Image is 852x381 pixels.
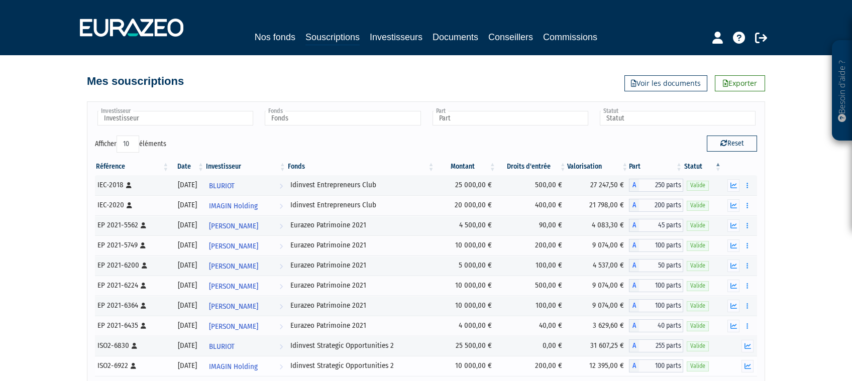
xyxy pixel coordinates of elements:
[629,179,683,192] div: A - Idinvest Entrepreneurs Club
[488,30,533,44] a: Conseillers
[629,219,639,232] span: A
[279,257,283,276] i: Voir l'investisseur
[707,136,757,152] button: Reset
[279,277,283,296] i: Voir l'investisseur
[97,320,166,331] div: EP 2021-6435
[567,235,629,256] td: 9 074,00 €
[173,220,201,230] div: [DATE]
[639,319,683,332] span: 40 parts
[433,30,478,44] a: Documents
[141,222,146,228] i: [Français] Personne physique
[639,239,683,252] span: 100 parts
[205,276,287,296] a: [PERSON_NAME]
[629,299,683,312] div: A - Eurazeo Patrimoine 2021
[141,283,146,289] i: [Français] Personne physique
[687,241,709,250] span: Valide
[370,30,422,44] a: Investisseurs
[629,219,683,232] div: A - Eurazeo Patrimoine 2021
[170,158,205,175] th: Date: activer pour trier la colonne par ordre croissant
[205,215,287,235] a: [PERSON_NAME]
[205,175,287,195] a: BLURIOT
[683,158,722,175] th: Statut : activer pour trier la colonne par ordre d&eacute;croissant
[279,197,283,215] i: Voir l'investisseur
[687,321,709,331] span: Valide
[290,240,432,250] div: Eurazeo Patrimoine 2021
[209,237,258,256] span: [PERSON_NAME]
[639,279,683,292] span: 100 parts
[687,341,709,351] span: Valide
[290,320,432,331] div: Eurazeo Patrimoine 2021
[173,180,201,190] div: [DATE]
[543,30,597,44] a: Commissions
[567,215,629,235] td: 4 083,30 €
[687,361,709,371] span: Valide
[567,356,629,376] td: 12 395,00 €
[567,316,629,336] td: 3 629,60 €
[209,337,235,356] span: BLURIOT
[209,297,258,316] span: [PERSON_NAME]
[279,217,283,235] i: Voir l'investisseur
[279,317,283,336] i: Voir l'investisseur
[497,215,567,235] td: 90,00 €
[629,179,639,192] span: A
[173,360,201,371] div: [DATE]
[95,136,166,153] label: Afficher éléments
[97,300,166,311] div: EP 2021-6364
[87,75,184,87] h4: Mes souscriptions
[715,75,765,91] a: Exporter
[117,136,139,153] select: Afficheréléments
[436,215,497,235] td: 4 500,00 €
[287,158,436,175] th: Fonds: activer pour trier la colonne par ordre croissant
[173,200,201,210] div: [DATE]
[173,240,201,250] div: [DATE]
[279,337,283,356] i: Voir l'investisseur
[436,158,497,175] th: Montant: activer pour trier la colonne par ordre croissant
[497,276,567,296] td: 500,00 €
[173,280,201,291] div: [DATE]
[209,217,258,235] span: [PERSON_NAME]
[97,340,166,351] div: ISO2-6830
[629,199,639,212] span: A
[687,261,709,271] span: Valide
[290,340,432,351] div: Idinvest Strategic Opportunities 2
[255,30,295,44] a: Nos fonds
[687,181,709,190] span: Valide
[436,356,497,376] td: 10 000,00 €
[629,279,639,292] span: A
[205,316,287,336] a: [PERSON_NAME]
[687,201,709,210] span: Valide
[97,360,166,371] div: ISO2-6922
[279,237,283,256] i: Voir l'investisseur
[629,359,683,372] div: A - Idinvest Strategic Opportunities 2
[624,75,707,91] a: Voir les documents
[209,177,235,195] span: BLURIOT
[629,319,639,332] span: A
[131,363,136,369] i: [Français] Personne physique
[305,30,360,46] a: Souscriptions
[567,296,629,316] td: 9 074,00 €
[205,336,287,356] a: BLURIOT
[279,357,283,376] i: Voir l'investisseur
[140,242,146,248] i: [Français] Personne physique
[497,158,567,175] th: Droits d'entrée: activer pour trier la colonne par ordre croissant
[205,296,287,316] a: [PERSON_NAME]
[836,46,848,136] p: Besoin d'aide ?
[629,259,683,272] div: A - Eurazeo Patrimoine 2021
[497,195,567,215] td: 400,00 €
[205,195,287,215] a: IMAGIN Holding
[497,296,567,316] td: 100,00 €
[629,239,683,252] div: A - Eurazeo Patrimoine 2021
[567,158,629,175] th: Valorisation: activer pour trier la colonne par ordre croissant
[290,300,432,311] div: Eurazeo Patrimoine 2021
[629,158,683,175] th: Part: activer pour trier la colonne par ordre croissant
[80,19,183,37] img: 1732889491-logotype_eurazeo_blanc_rvb.png
[209,257,258,276] span: [PERSON_NAME]
[639,179,683,192] span: 250 parts
[279,177,283,195] i: Voir l'investisseur
[497,256,567,276] td: 100,00 €
[436,256,497,276] td: 5 000,00 €
[209,317,258,336] span: [PERSON_NAME]
[436,195,497,215] td: 20 000,00 €
[290,280,432,291] div: Eurazeo Patrimoine 2021
[279,297,283,316] i: Voir l'investisseur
